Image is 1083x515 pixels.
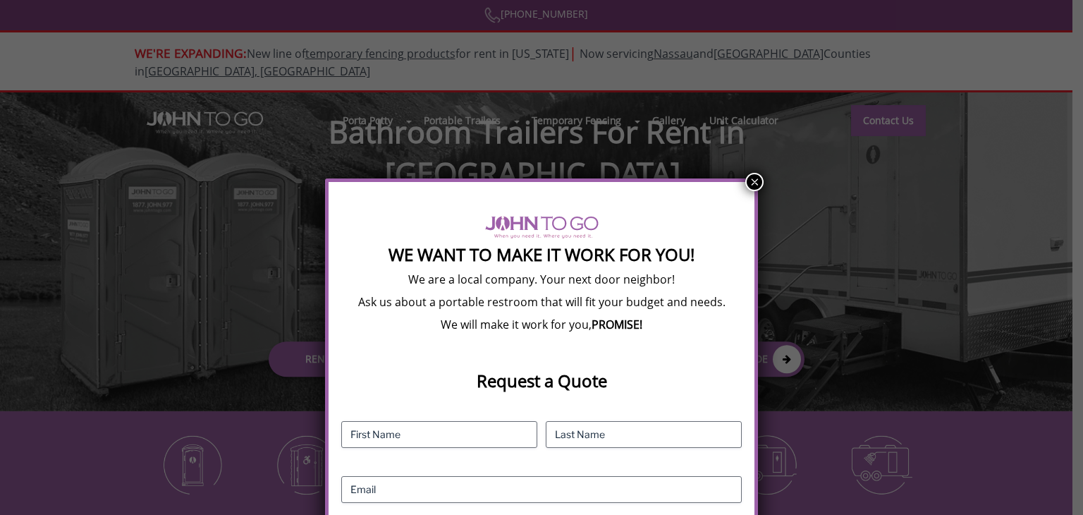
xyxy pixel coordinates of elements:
[745,173,764,191] button: Close
[592,317,642,332] b: PROMISE!
[485,216,599,238] img: logo of viptogo
[341,476,742,503] input: Email
[341,272,742,287] p: We are a local company. Your next door neighbor!
[546,421,742,448] input: Last Name
[477,369,607,392] strong: Request a Quote
[341,421,537,448] input: First Name
[341,294,742,310] p: Ask us about a portable restroom that will fit your budget and needs.
[388,243,695,266] strong: We Want To Make It Work For You!
[341,317,742,332] p: We will make it work for you,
